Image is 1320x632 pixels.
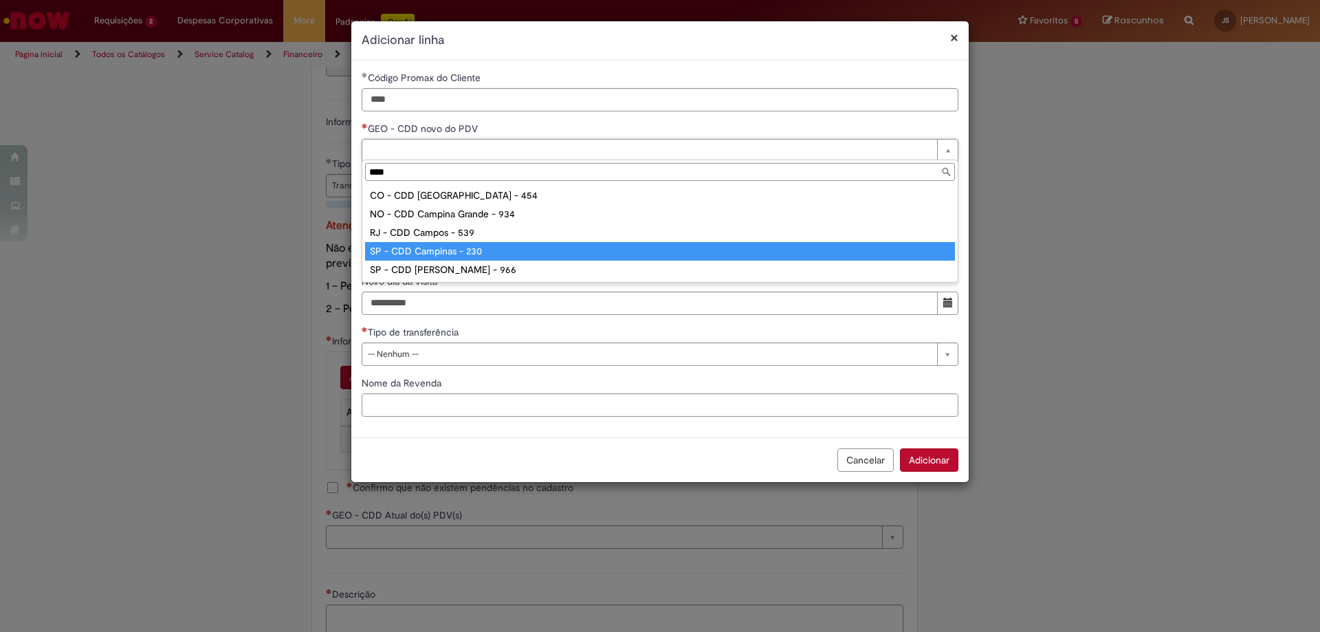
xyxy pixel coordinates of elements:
ul: GEO - CDD novo do PDV [362,184,958,282]
div: SP - CDD [PERSON_NAME] - 966 [365,261,955,279]
div: SP - CDD Campinas - 230 [365,242,955,261]
div: CO - CDD [GEOGRAPHIC_DATA] - 454 [365,186,955,205]
div: RJ - CDD Campos - 539 [365,224,955,242]
div: NO - CDD Campina Grande - 934 [365,205,955,224]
